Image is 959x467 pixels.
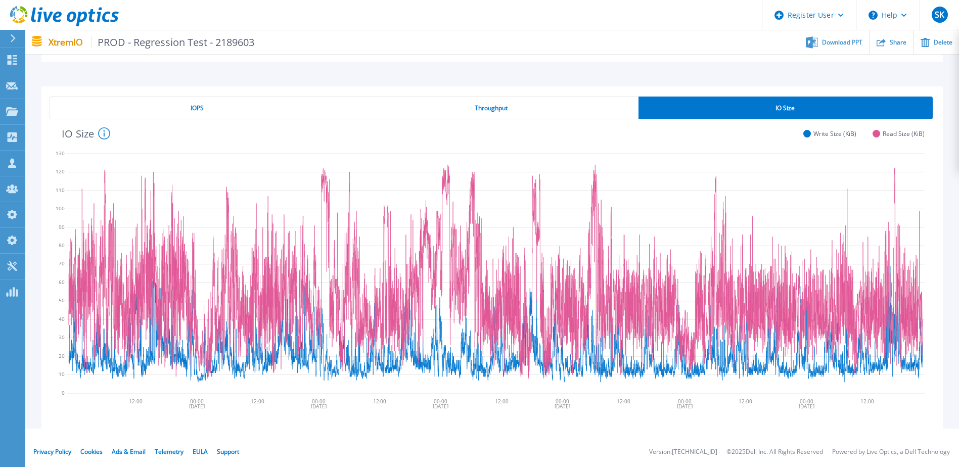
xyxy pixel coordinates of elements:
[191,104,204,112] span: IOPS
[678,398,692,405] text: 00:00
[433,403,449,410] text: [DATE]
[822,39,862,45] span: Download PPT
[193,447,208,456] a: EULA
[59,297,65,304] text: 50
[62,389,65,396] text: 0
[801,398,814,405] text: 00:00
[813,130,856,137] span: Write Size (KiB)
[649,449,717,455] li: Version: [TECHNICAL_ID]
[56,186,65,194] text: 110
[251,398,265,405] text: 12:00
[217,447,239,456] a: Support
[373,398,387,405] text: 12:00
[56,205,65,212] text: 100
[155,447,184,456] a: Telemetry
[62,127,110,139] h4: IO Size
[434,398,448,405] text: 00:00
[49,36,255,48] p: XtremIO
[557,398,570,405] text: 00:00
[775,104,795,112] span: IO Size
[189,403,205,410] text: [DATE]
[883,130,925,137] span: Read Size (KiB)
[59,370,65,378] text: 10
[59,334,65,341] text: 30
[890,39,906,45] span: Share
[80,447,103,456] a: Cookies
[475,104,508,112] span: Throughput
[800,403,815,410] text: [DATE]
[129,398,143,405] text: 12:00
[112,447,146,456] a: Ads & Email
[59,223,65,230] text: 90
[59,260,65,267] text: 70
[556,403,571,410] text: [DATE]
[311,403,327,410] text: [DATE]
[59,278,65,286] text: 60
[59,315,65,322] text: 40
[862,398,876,405] text: 12:00
[935,11,944,19] span: SK
[740,398,753,405] text: 12:00
[726,449,823,455] li: © 2025 Dell Inc. All Rights Reserved
[33,447,71,456] a: Privacy Policy
[190,398,204,405] text: 00:00
[59,352,65,359] text: 20
[677,403,693,410] text: [DATE]
[495,398,509,405] text: 12:00
[91,36,255,48] span: PROD - Regression Test - 2189603
[832,449,950,455] li: Powered by Live Optics, a Dell Technology
[312,398,326,405] text: 00:00
[56,168,65,175] text: 120
[618,398,631,405] text: 12:00
[59,242,65,249] text: 80
[56,150,65,157] text: 130
[934,39,952,45] span: Delete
